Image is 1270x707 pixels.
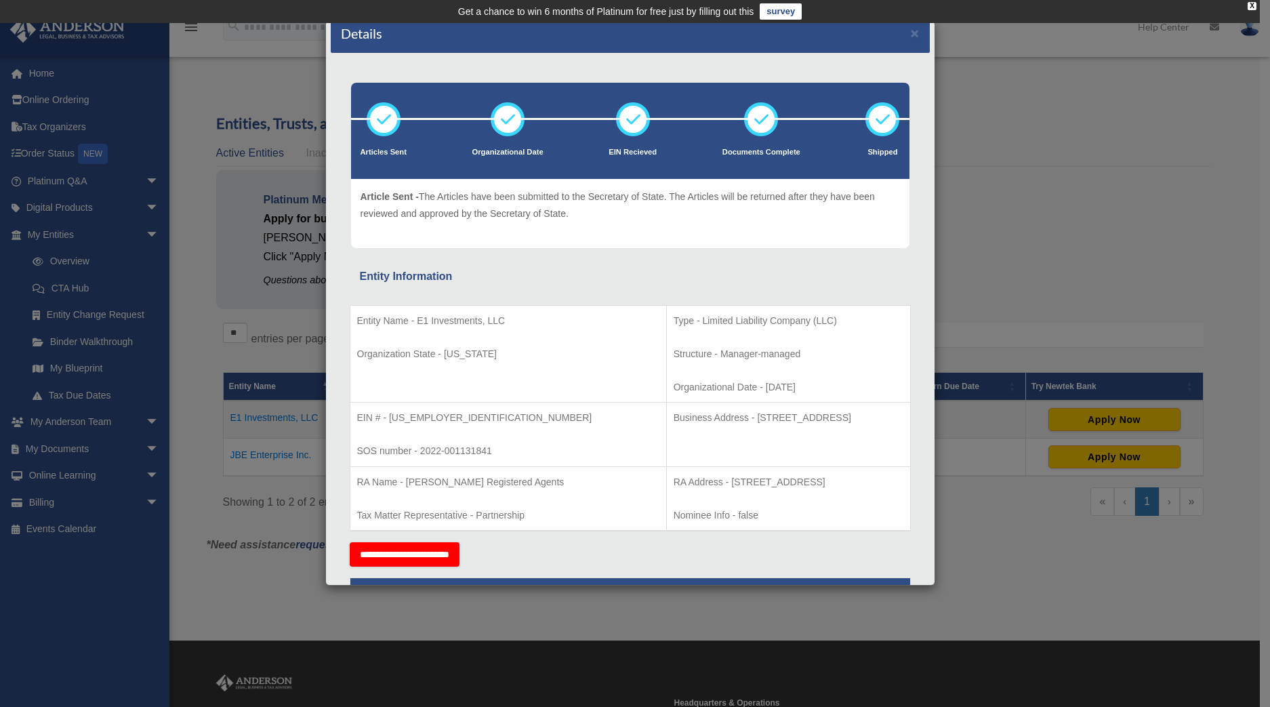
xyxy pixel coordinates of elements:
p: Type - Limited Liability Company (LLC) [674,312,903,329]
p: Organizational Date - [DATE] [674,379,903,396]
div: Get a chance to win 6 months of Platinum for free just by filling out this [458,3,754,20]
p: SOS number - 2022-001131841 [357,443,659,460]
p: EIN # - [US_EMPLOYER_IDENTIFICATION_NUMBER] [357,409,659,426]
p: Tax Matter Representative - Partnership [357,507,659,524]
p: Organizational Date [472,146,544,159]
th: Tax Information [350,578,910,611]
p: Structure - Manager-managed [674,346,903,363]
div: close [1248,2,1256,10]
p: Organization State - [US_STATE] [357,346,659,363]
h4: Details [341,24,382,43]
p: Nominee Info - false [674,507,903,524]
button: × [911,26,920,40]
p: Shipped [865,146,899,159]
p: EIN Recieved [609,146,657,159]
p: Entity Name - E1 Investments, LLC [357,312,659,329]
a: survey [760,3,802,20]
p: The Articles have been submitted to the Secretary of State. The Articles will be returned after t... [361,188,900,222]
span: Article Sent - [361,191,419,202]
p: RA Name - [PERSON_NAME] Registered Agents [357,474,659,491]
p: RA Address - [STREET_ADDRESS] [674,474,903,491]
div: Entity Information [360,267,901,286]
p: Documents Complete [722,146,800,159]
p: Articles Sent [361,146,407,159]
p: Business Address - [STREET_ADDRESS] [674,409,903,426]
